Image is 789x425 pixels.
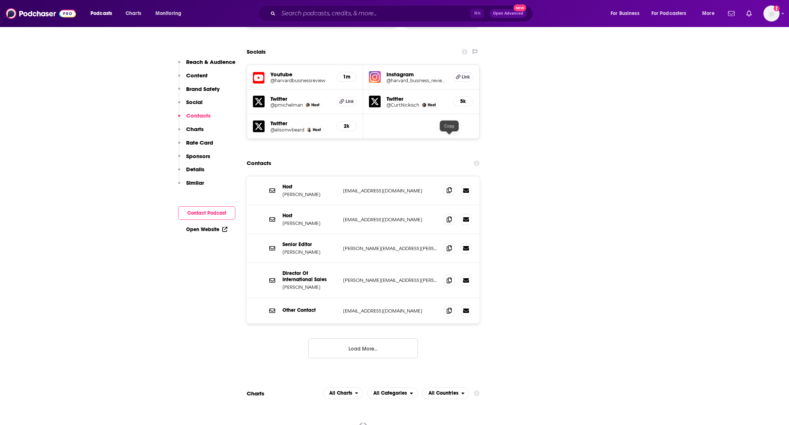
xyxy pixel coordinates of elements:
h2: Socials [247,45,266,59]
input: Search podcasts, credits, & more... [278,8,470,19]
button: Show profile menu [763,5,780,22]
p: Rate Card [186,139,213,146]
p: Senior Editor [282,241,337,248]
span: Open Advanced [493,12,523,15]
p: Other Contact [282,307,337,313]
h5: Twitter [386,95,447,102]
p: [EMAIL_ADDRESS][DOMAIN_NAME] [343,217,438,223]
h5: Twitter [270,95,331,102]
button: Brand Safety [178,85,220,99]
p: [PERSON_NAME] [282,284,337,290]
img: iconImage [369,71,381,83]
h2: Contacts [247,156,271,170]
span: New [513,4,527,11]
span: Host [311,103,319,107]
a: @CurtNickisch [386,102,419,108]
p: Contacts [186,112,211,119]
a: @harvard_business_review/ [386,78,447,83]
h2: Categories [367,387,418,399]
button: Open AdvancedNew [490,9,527,18]
img: Podchaser - Follow, Share and Rate Podcasts [6,7,76,20]
img: User Profile [763,5,780,22]
span: For Business [611,8,639,19]
p: Reach & Audience [186,58,235,65]
p: Charts [186,126,204,133]
a: Charts [121,8,146,19]
button: open menu [323,387,363,399]
h5: Youtube [270,71,331,78]
button: open menu [150,8,191,19]
p: [EMAIL_ADDRESS][DOMAIN_NAME] [343,188,438,194]
button: Contacts [178,112,211,126]
a: Show notifications dropdown [743,7,755,20]
button: Rate Card [178,139,213,153]
img: Alison Beard [307,128,311,132]
p: [PERSON_NAME] [282,220,337,226]
a: @harvardbusinessreview [270,78,331,83]
span: Podcasts [91,8,112,19]
button: Sponsors [178,153,210,166]
a: Open Website [186,226,227,233]
button: open menu [697,8,724,19]
p: Details [186,166,204,173]
img: Curt Nickisch [422,103,426,107]
h2: Countries [422,387,469,399]
p: Host [282,184,337,190]
span: More [702,8,715,19]
div: Copy [440,120,459,131]
button: Social [178,99,203,112]
button: Load More... [308,338,418,358]
span: Monitoring [155,8,181,19]
span: All Countries [428,391,458,396]
h5: 5k [459,98,467,104]
div: Search podcasts, credits, & more... [265,5,540,22]
p: Host [282,212,337,219]
h2: Charts [247,390,264,397]
h5: 2k [343,123,351,129]
h2: Platforms [323,387,363,399]
button: Charts [178,126,204,139]
h5: 1m [343,74,351,80]
button: open menu [422,387,469,399]
span: Host [313,127,321,132]
a: @pmichelman [270,102,303,108]
button: open menu [647,8,697,19]
span: For Podcasters [651,8,686,19]
button: Reach & Audience [178,58,235,72]
span: All Categories [373,391,407,396]
h5: Twitter [270,120,331,127]
a: Link [453,72,473,82]
p: [PERSON_NAME] [282,249,337,255]
button: Content [178,72,208,85]
p: Content [186,72,208,79]
button: open menu [85,8,122,19]
span: ⌘ K [470,9,484,18]
p: Similar [186,179,204,186]
button: Similar [178,179,204,193]
p: Social [186,99,203,106]
span: All Charts [329,391,352,396]
span: Link [346,99,354,104]
button: open menu [605,8,648,19]
a: Show notifications dropdown [725,7,738,20]
span: Charts [126,8,141,19]
p: [PERSON_NAME] [282,191,337,198]
button: Details [178,166,204,179]
span: Link [462,74,470,80]
span: Host [428,103,436,107]
img: Paul Michelman [306,103,310,107]
a: @alisonwbeard [270,127,304,133]
p: Sponsors [186,153,210,160]
p: Brand Safety [186,85,220,92]
p: [EMAIL_ADDRESS][DOMAIN_NAME] [343,308,438,314]
a: Link [336,97,357,106]
button: Contact Podcast [178,206,235,220]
